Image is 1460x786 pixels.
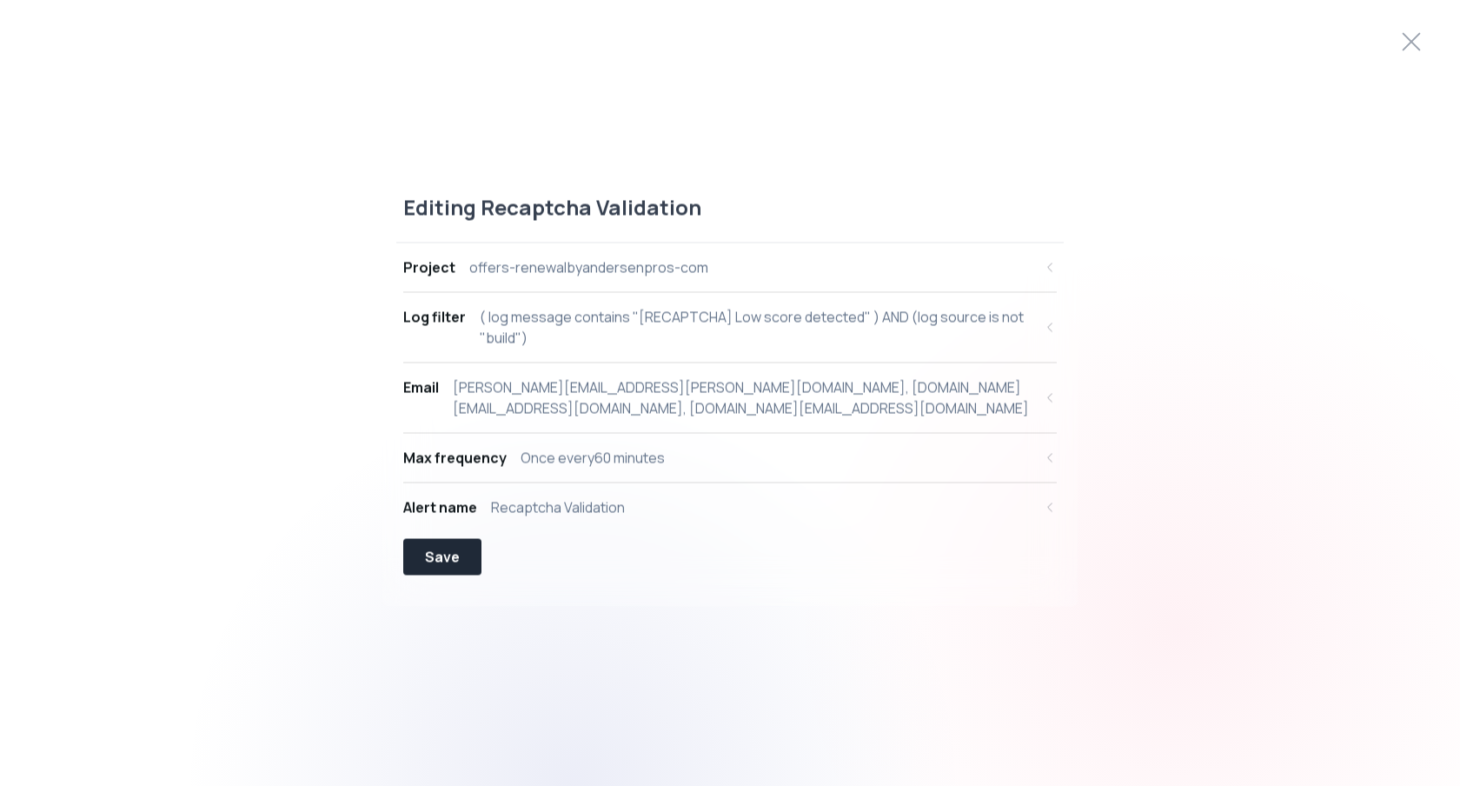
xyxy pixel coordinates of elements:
div: Once every 60 minutes [521,448,665,469]
div: Max frequency [403,448,507,469]
div: Log filter [403,307,466,328]
div: [PERSON_NAME][EMAIL_ADDRESS][PERSON_NAME][DOMAIN_NAME], [DOMAIN_NAME][EMAIL_ADDRESS][DOMAIN_NAME]... [453,377,1032,419]
div: Project [403,257,455,278]
div: Editing Recaptcha Validation [396,194,1064,243]
div: Save [425,547,460,568]
button: Max frequencyOnce every60 minutes [403,434,1057,483]
button: Log filter( log message contains "[RECAPTCHA] Low score detected" ) AND (log source is not "build") [403,293,1057,363]
button: Email[PERSON_NAME][EMAIL_ADDRESS][PERSON_NAME][DOMAIN_NAME], [DOMAIN_NAME][EMAIL_ADDRESS][DOMAIN_... [403,363,1057,433]
button: Save [403,539,481,576]
button: Projectoffers-renewalbyandersenpros-com [403,243,1057,292]
button: Alert nameRecaptcha Validation [403,483,1057,532]
div: Alert name [403,497,477,518]
div: Email [403,377,439,398]
div: Recaptcha Validation [491,497,625,518]
div: ( log message contains "[RECAPTCHA] Low score detected" ) AND (log source is not "build") [480,307,1032,349]
div: offers-renewalbyandersenpros-com [469,257,708,278]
